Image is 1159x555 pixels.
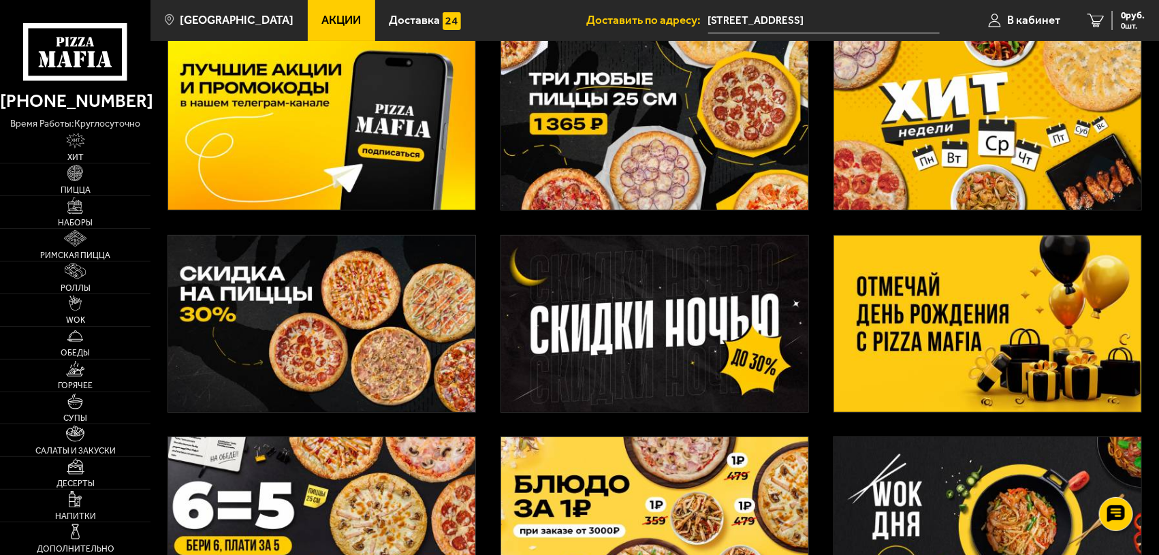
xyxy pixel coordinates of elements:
span: Обеды [61,349,90,357]
span: Доставка [389,14,440,26]
span: Акции [321,14,361,26]
span: Салаты и закуски [35,447,116,455]
span: Роллы [61,284,91,292]
span: улица Стойкости, 19 [708,8,940,33]
input: Ваш адрес доставки [708,8,940,33]
span: Напитки [55,512,96,520]
span: [GEOGRAPHIC_DATA] [180,14,293,26]
span: Дополнительно [37,545,114,553]
span: Горячее [58,381,93,390]
img: 15daf4d41897b9f0e9f617042186c801.svg [443,12,461,31]
span: WOK [66,316,85,324]
span: Супы [63,414,87,422]
span: 0 шт. [1121,22,1145,30]
span: Десерты [57,479,95,488]
span: Доставить по адресу: [587,14,708,26]
span: Хит [67,153,84,161]
span: В кабинет [1007,14,1060,26]
span: Наборы [58,219,93,227]
span: Римская пицца [40,251,110,259]
span: Пицца [61,186,91,194]
span: 0 руб. [1121,11,1145,20]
